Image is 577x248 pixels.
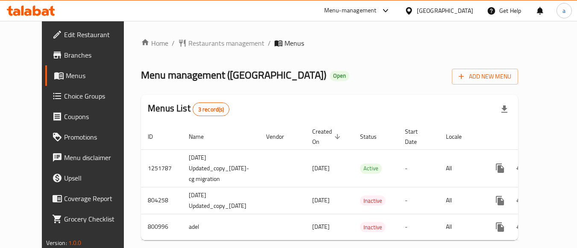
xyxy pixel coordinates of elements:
[64,193,132,204] span: Coverage Report
[45,209,138,229] a: Grocery Checklist
[312,126,343,147] span: Created On
[64,91,132,101] span: Choice Groups
[360,163,382,173] span: Active
[141,65,326,85] span: Menu management ( [GEOGRAPHIC_DATA] )
[45,168,138,188] a: Upsell
[360,131,388,142] span: Status
[398,214,439,240] td: -
[141,187,182,214] td: 804258
[148,131,164,142] span: ID
[141,149,182,187] td: 1251787
[398,187,439,214] td: -
[45,188,138,209] a: Coverage Report
[141,214,182,240] td: 800996
[45,24,138,45] a: Edit Restaurant
[193,105,229,114] span: 3 record(s)
[182,214,259,240] td: adel
[66,70,132,81] span: Menus
[284,38,304,48] span: Menus
[490,217,510,237] button: more
[510,217,531,237] button: Change Status
[490,190,510,211] button: more
[360,222,386,232] span: Inactive
[148,102,229,116] h2: Menus List
[439,187,483,214] td: All
[45,65,138,86] a: Menus
[360,163,382,174] div: Active
[178,38,264,48] a: Restaurants management
[64,50,132,60] span: Branches
[64,214,132,224] span: Grocery Checklist
[312,195,330,206] span: [DATE]
[490,158,510,178] button: more
[64,173,132,183] span: Upsell
[45,86,138,106] a: Choice Groups
[45,45,138,65] a: Branches
[141,38,518,48] nav: breadcrumb
[266,131,295,142] span: Vendor
[64,132,132,142] span: Promotions
[182,149,259,187] td: [DATE] Updated_copy_[DATE]-cg migration
[330,71,349,81] div: Open
[45,127,138,147] a: Promotions
[439,149,483,187] td: All
[312,221,330,232] span: [DATE]
[510,158,531,178] button: Change Status
[360,196,386,206] span: Inactive
[193,102,230,116] div: Total records count
[324,6,377,16] div: Menu-management
[64,152,132,163] span: Menu disclaimer
[417,6,473,15] div: [GEOGRAPHIC_DATA]
[188,38,264,48] span: Restaurants management
[398,149,439,187] td: -
[510,190,531,211] button: Change Status
[268,38,271,48] li: /
[45,147,138,168] a: Menu disclaimer
[182,187,259,214] td: [DATE] Updated_copy_[DATE]
[494,99,515,120] div: Export file
[45,106,138,127] a: Coupons
[312,163,330,174] span: [DATE]
[452,69,518,85] button: Add New Menu
[446,131,473,142] span: Locale
[562,6,565,15] span: a
[189,131,215,142] span: Name
[64,111,132,122] span: Coupons
[172,38,175,48] li: /
[405,126,429,147] span: Start Date
[141,38,168,48] a: Home
[459,71,511,82] span: Add New Menu
[64,29,132,40] span: Edit Restaurant
[330,72,349,79] span: Open
[439,214,483,240] td: All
